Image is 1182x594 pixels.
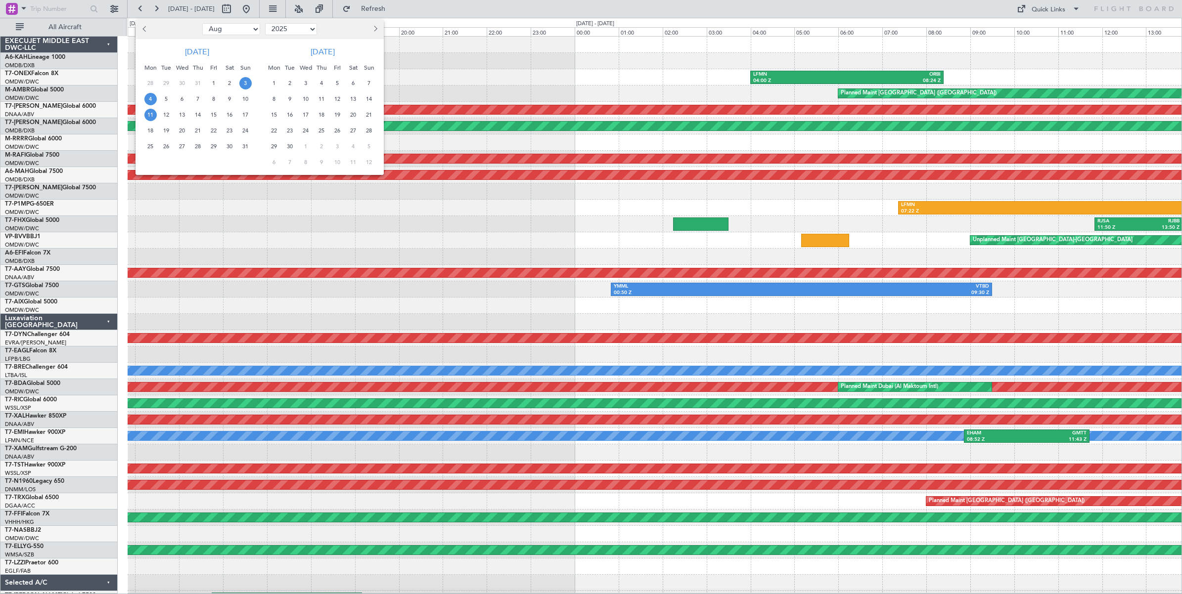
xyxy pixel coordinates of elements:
[284,77,296,89] span: 2
[266,107,282,123] div: 15-9-2025
[345,123,361,139] div: 27-9-2025
[266,76,282,91] div: 1-9-2025
[266,123,282,139] div: 22-9-2025
[237,107,253,123] div: 17-8-2025
[266,139,282,155] div: 29-9-2025
[144,125,157,137] span: 18
[284,125,296,137] span: 23
[314,123,329,139] div: 25-9-2025
[190,60,206,76] div: Thu
[160,125,173,137] span: 19
[314,107,329,123] div: 18-9-2025
[144,93,157,105] span: 4
[160,93,173,105] span: 5
[239,109,252,121] span: 17
[284,140,296,153] span: 30
[222,60,237,76] div: Sat
[174,76,190,91] div: 30-7-2025
[268,140,280,153] span: 29
[361,155,377,170] div: 12-10-2025
[300,125,312,137] span: 24
[314,60,329,76] div: Thu
[208,109,220,121] span: 15
[329,91,345,107] div: 12-9-2025
[160,109,173,121] span: 12
[298,139,314,155] div: 1-10-2025
[345,60,361,76] div: Sat
[282,139,298,155] div: 30-9-2025
[314,91,329,107] div: 11-9-2025
[361,91,377,107] div: 14-9-2025
[206,60,222,76] div: Fri
[316,93,328,105] span: 11
[158,91,174,107] div: 5-8-2025
[192,140,204,153] span: 28
[331,93,344,105] span: 12
[222,91,237,107] div: 9-8-2025
[176,109,188,121] span: 13
[329,139,345,155] div: 3-10-2025
[142,107,158,123] div: 11-8-2025
[142,76,158,91] div: 28-7-2025
[237,76,253,91] div: 3-8-2025
[224,109,236,121] span: 16
[284,93,296,105] span: 9
[266,91,282,107] div: 8-9-2025
[363,125,375,137] span: 28
[284,109,296,121] span: 16
[192,109,204,121] span: 14
[239,93,252,105] span: 10
[176,140,188,153] span: 27
[142,60,158,76] div: Mon
[298,91,314,107] div: 10-9-2025
[331,156,344,169] span: 10
[158,123,174,139] div: 19-8-2025
[316,125,328,137] span: 25
[239,140,252,153] span: 31
[282,123,298,139] div: 23-9-2025
[347,109,360,121] span: 20
[361,107,377,123] div: 21-9-2025
[345,107,361,123] div: 20-9-2025
[206,107,222,123] div: 15-8-2025
[239,125,252,137] span: 24
[361,60,377,76] div: Sun
[282,76,298,91] div: 2-9-2025
[160,140,173,153] span: 26
[329,123,345,139] div: 26-9-2025
[329,60,345,76] div: Fri
[282,107,298,123] div: 16-9-2025
[158,139,174,155] div: 26-8-2025
[142,139,158,155] div: 25-8-2025
[345,139,361,155] div: 4-10-2025
[237,60,253,76] div: Sun
[298,60,314,76] div: Wed
[224,93,236,105] span: 9
[158,60,174,76] div: Tue
[345,155,361,170] div: 11-10-2025
[266,60,282,76] div: Mon
[369,21,380,37] button: Next month
[190,91,206,107] div: 7-8-2025
[158,107,174,123] div: 12-8-2025
[347,93,360,105] span: 13
[314,139,329,155] div: 2-10-2025
[300,156,312,169] span: 8
[158,76,174,91] div: 29-7-2025
[139,21,150,37] button: Previous month
[224,125,236,137] span: 23
[144,109,157,121] span: 11
[142,91,158,107] div: 4-8-2025
[300,77,312,89] span: 3
[174,91,190,107] div: 6-8-2025
[363,77,375,89] span: 7
[268,125,280,137] span: 22
[329,107,345,123] div: 19-9-2025
[237,123,253,139] div: 24-8-2025
[268,156,280,169] span: 6
[176,77,188,89] span: 30
[331,125,344,137] span: 26
[144,77,157,89] span: 28
[345,91,361,107] div: 13-9-2025
[176,93,188,105] span: 6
